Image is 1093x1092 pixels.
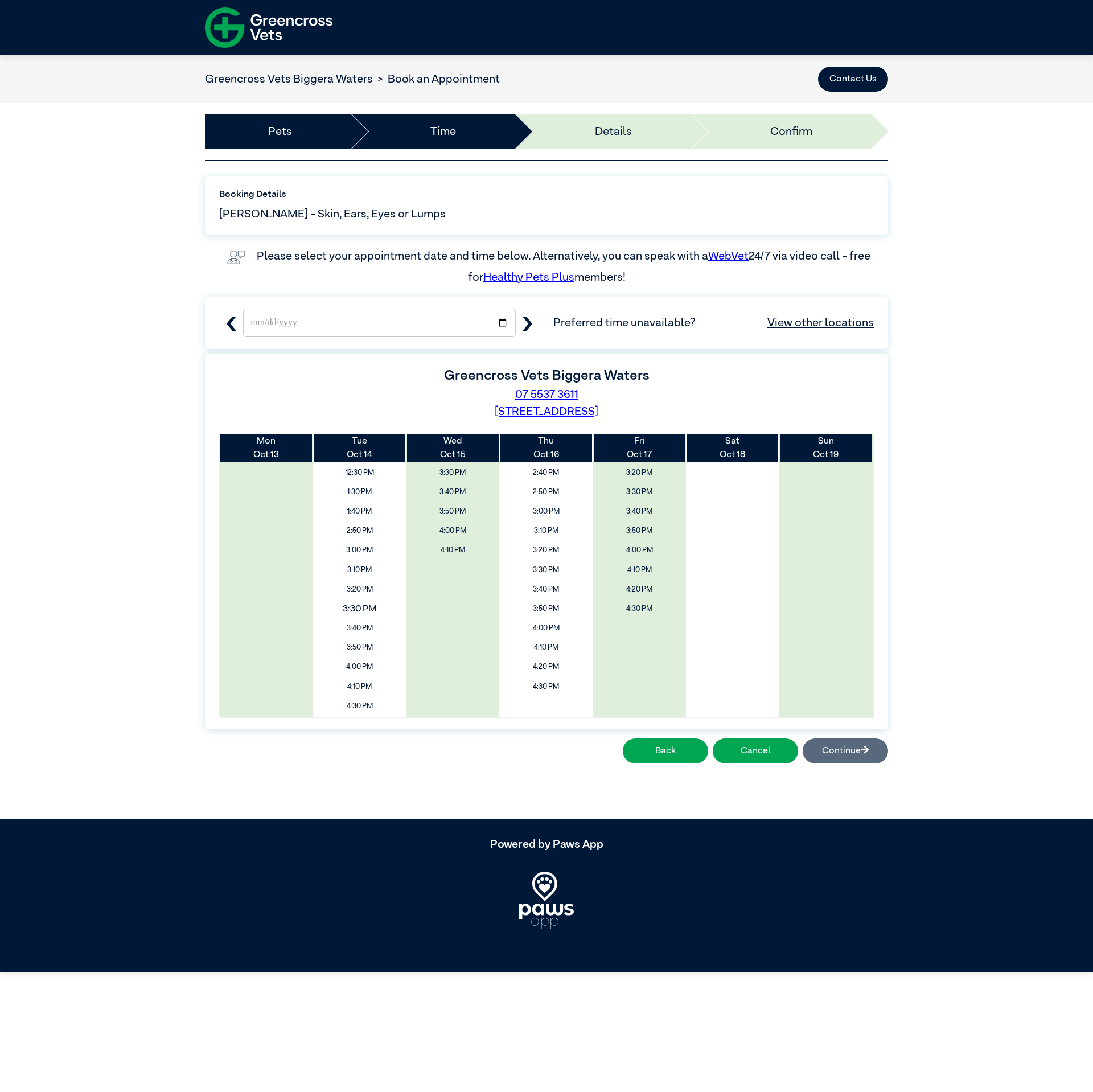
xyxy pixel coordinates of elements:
[313,434,406,462] th: Oct 14
[444,369,650,383] label: Greencross Vets Biggera Waters
[713,738,798,763] button: Cancel
[304,598,415,619] span: 3:30 PM
[495,406,598,417] a: [STREET_ADDRESS]
[503,659,589,675] span: 4:20 PM
[317,542,402,559] span: 3:00 PM
[499,434,593,462] th: Oct 16
[503,562,589,578] span: 3:30 PM
[410,523,496,539] span: 4:00 PM
[818,67,888,92] button: Contact Us
[503,523,589,539] span: 3:10 PM
[779,434,873,462] th: Oct 19
[410,484,496,500] span: 3:40 PM
[205,73,373,85] a: Greencross Vets Biggera Waters
[767,314,874,331] a: View other locations
[268,123,292,140] a: Pets
[503,542,589,559] span: 3:20 PM
[317,465,402,481] span: 12:30 PM
[410,465,496,481] span: 3:30 PM
[686,434,779,462] th: Oct 18
[597,523,682,539] span: 3:50 PM
[519,872,574,929] img: PawsApp
[406,434,500,462] th: Oct 15
[597,484,682,500] span: 3:30 PM
[317,503,402,520] span: 1:40 PM
[219,188,874,202] label: Booking Details
[597,503,682,520] span: 3:40 PM
[317,562,402,578] span: 3:10 PM
[597,562,682,578] span: 4:10 PM
[503,620,589,637] span: 4:00 PM
[503,639,589,656] span: 4:10 PM
[317,639,402,656] span: 3:50 PM
[317,523,402,539] span: 2:50 PM
[503,581,589,598] span: 3:40 PM
[317,581,402,598] span: 3:20 PM
[317,679,402,695] span: 4:10 PM
[373,71,500,88] li: Book an Appointment
[205,3,332,52] img: f-logo
[708,251,749,262] a: WebVet
[593,434,686,462] th: Oct 17
[553,314,874,331] span: Preferred time unavailable?
[317,484,402,500] span: 1:30 PM
[515,389,578,400] a: 07 5537 3611
[503,601,589,617] span: 3:50 PM
[430,123,456,140] a: Time
[410,542,496,559] span: 4:10 PM
[317,620,402,637] span: 3:40 PM
[257,251,873,282] label: Please select your appointment date and time below. Alternatively, you can speak with a 24/7 via ...
[597,581,682,598] span: 4:20 PM
[503,503,589,520] span: 3:00 PM
[483,272,574,283] a: Healthy Pets Plus
[503,465,589,481] span: 2:40 PM
[597,542,682,559] span: 4:00 PM
[223,246,250,269] img: vet
[410,503,496,520] span: 3:50 PM
[205,71,500,88] nav: breadcrumb
[205,838,888,851] h5: Powered by Paws App
[597,465,682,481] span: 3:20 PM
[317,659,402,675] span: 4:00 PM
[220,434,313,462] th: Oct 13
[503,484,589,500] span: 2:50 PM
[219,206,446,223] span: [PERSON_NAME] - Skin, Ears, Eyes or Lumps
[597,601,682,617] span: 4:30 PM
[503,679,589,695] span: 4:30 PM
[317,698,402,715] span: 4:30 PM
[623,738,708,763] button: Back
